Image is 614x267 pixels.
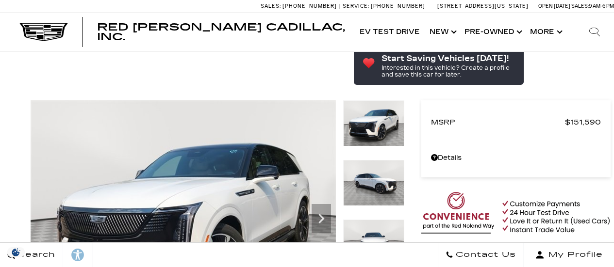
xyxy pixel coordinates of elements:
span: Contact Us [453,248,516,262]
img: New 2025 Summit White Cadillac Sport 2 image 3 [343,220,404,266]
div: Next [312,204,331,233]
section: Click to Open Cookie Consent Modal [5,247,27,257]
img: New 2025 Summit White Cadillac Sport 2 image 2 [343,160,404,206]
a: Details [431,151,601,165]
span: Sales: [261,3,281,9]
span: [PHONE_NUMBER] [282,3,337,9]
a: Service: [PHONE_NUMBER] [339,3,428,9]
span: Service: [343,3,369,9]
a: Pre-Owned [460,13,525,51]
a: Sales: [PHONE_NUMBER] [261,3,339,9]
span: MSRP [431,115,565,129]
a: [STREET_ADDRESS][US_STATE] [437,3,529,9]
a: Contact Us [438,243,524,267]
a: Red [PERSON_NAME] Cadillac, Inc. [97,22,345,42]
span: Search [15,248,55,262]
a: MSRP $151,590 [431,115,601,129]
button: More [525,13,565,51]
span: Open [DATE] [538,3,570,9]
span: [PHONE_NUMBER] [371,3,425,9]
span: Sales: [571,3,589,9]
span: $151,590 [565,115,601,129]
a: New [425,13,460,51]
span: Red [PERSON_NAME] Cadillac, Inc. [97,21,345,43]
img: Cadillac Dark Logo with Cadillac White Text [19,23,68,41]
button: Open user profile menu [524,243,614,267]
span: My Profile [545,248,603,262]
span: 9 AM-6 PM [589,3,614,9]
a: EV Test Drive [355,13,425,51]
img: Opt-Out Icon [5,247,27,257]
img: New 2025 Summit White Cadillac Sport 2 image 1 [343,100,404,146]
